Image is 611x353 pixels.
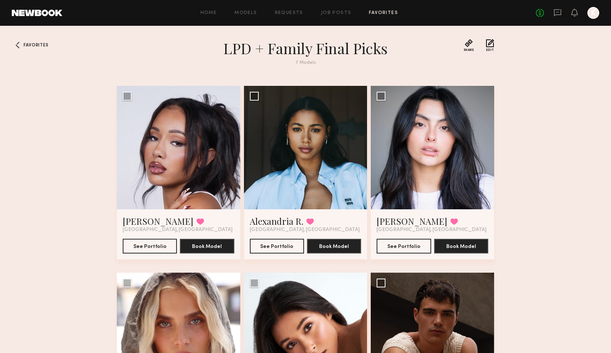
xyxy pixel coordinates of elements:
[377,215,447,227] a: [PERSON_NAME]
[123,215,193,227] a: [PERSON_NAME]
[486,39,494,52] button: Edit
[434,239,488,254] button: Book Model
[173,60,438,65] div: 7 Models
[200,11,217,15] a: Home
[180,239,234,254] button: Book Model
[234,11,257,15] a: Models
[377,239,431,254] button: See Portfolio
[434,243,488,249] a: Book Model
[377,227,486,233] span: [GEOGRAPHIC_DATA], [GEOGRAPHIC_DATA]
[173,39,438,57] h1: LPD + Family Final Picks
[12,39,24,51] a: Favorites
[464,49,474,52] span: Share
[587,7,599,19] a: K
[486,49,494,52] span: Edit
[275,11,303,15] a: Requests
[250,215,303,227] a: Alexandria R.
[369,11,398,15] a: Favorites
[24,43,48,48] span: Favorites
[123,239,177,254] button: See Portfolio
[307,243,361,249] a: Book Model
[321,11,352,15] a: Job Posts
[180,243,234,249] a: Book Model
[123,227,233,233] span: [GEOGRAPHIC_DATA], [GEOGRAPHIC_DATA]
[250,239,304,254] button: See Portfolio
[464,39,474,52] button: Share
[307,239,361,254] button: Book Model
[250,227,360,233] span: [GEOGRAPHIC_DATA], [GEOGRAPHIC_DATA]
